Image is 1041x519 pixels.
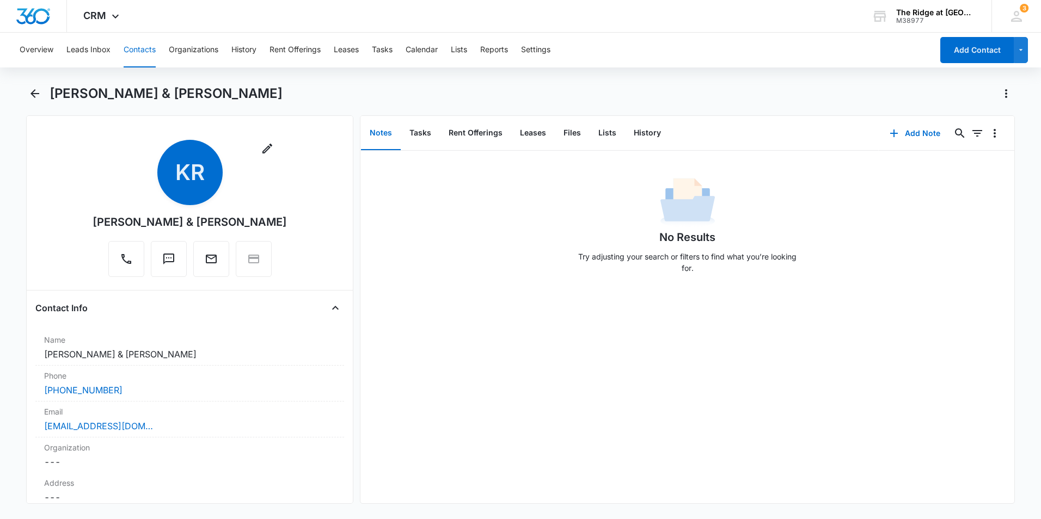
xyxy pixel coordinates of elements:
label: Email [44,406,335,417]
button: Call [108,241,144,277]
dd: --- [44,455,335,468]
button: Close [327,299,344,317]
button: Search... [951,125,969,142]
label: Organization [44,442,335,453]
div: Phone[PHONE_NUMBER] [35,366,344,401]
button: Lists [451,33,467,67]
button: Leases [511,116,555,150]
label: Name [44,334,335,345]
h1: [PERSON_NAME] & [PERSON_NAME] [50,85,283,102]
button: Back [26,85,43,102]
a: [PHONE_NUMBER] [44,384,123,397]
button: Rent Offerings [440,116,511,150]
button: Add Contact [940,37,1014,63]
a: [EMAIL_ADDRESS][DOMAIN_NAME] [44,419,153,432]
div: Name[PERSON_NAME] & [PERSON_NAME] [35,330,344,366]
button: Calendar [406,33,438,67]
span: CRM [83,10,106,21]
p: Try adjusting your search or filters to find what you’re looking for. [573,251,802,274]
button: Leases [334,33,359,67]
div: [PERSON_NAME] & [PERSON_NAME] [93,214,287,230]
button: Lists [590,116,625,150]
span: 3 [1020,4,1028,13]
label: Address [44,477,335,489]
button: Email [193,241,229,277]
a: Email [193,258,229,267]
button: Rent Offerings [270,33,321,67]
h4: Contact Info [35,301,88,314]
button: Reports [480,33,508,67]
button: Overflow Menu [986,125,1003,142]
button: History [231,33,256,67]
button: Filters [969,125,986,142]
span: KR [157,140,223,205]
h1: No Results [659,229,715,245]
button: Tasks [372,33,393,67]
button: Notes [361,116,401,150]
button: Leads Inbox [66,33,111,67]
img: No Data [660,175,715,229]
button: Add Note [879,120,951,146]
div: Email[EMAIL_ADDRESS][DOMAIN_NAME] [35,401,344,437]
dd: [PERSON_NAME] & [PERSON_NAME] [44,348,335,361]
button: Contacts [124,33,156,67]
button: Actions [997,85,1015,102]
button: Settings [521,33,550,67]
a: Text [151,258,187,267]
div: account name [896,8,976,17]
div: Organization--- [35,437,344,473]
button: Overview [20,33,53,67]
button: Tasks [401,116,440,150]
dd: --- [44,491,335,504]
button: Organizations [169,33,218,67]
div: Address--- [35,473,344,509]
button: Files [555,116,590,150]
div: notifications count [1020,4,1028,13]
a: Call [108,258,144,267]
button: History [625,116,670,150]
button: Text [151,241,187,277]
div: account id [896,17,976,24]
label: Phone [44,370,335,381]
